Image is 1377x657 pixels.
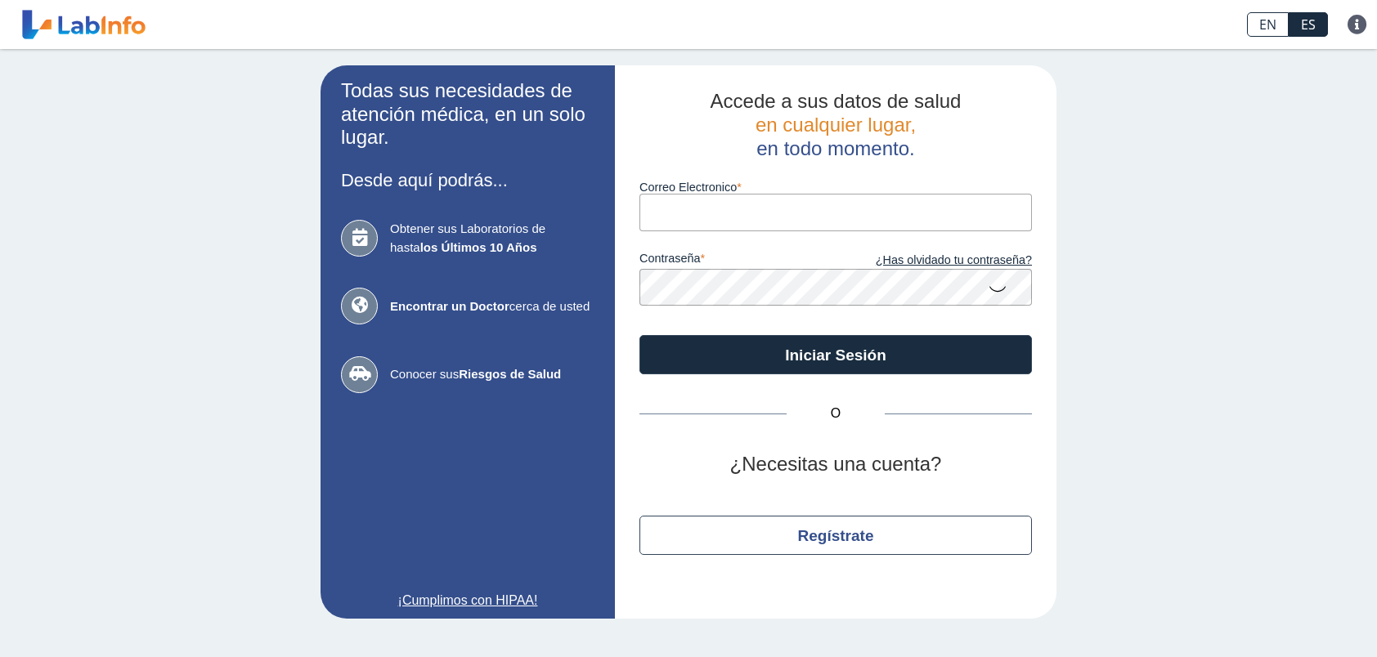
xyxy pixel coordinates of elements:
[639,181,1032,194] label: Correo Electronico
[1289,12,1328,37] a: ES
[756,137,914,159] span: en todo momento.
[341,170,594,190] h3: Desde aquí podrás...
[1247,12,1289,37] a: EN
[639,453,1032,476] h2: ¿Necesitas una cuenta?
[639,252,836,270] label: contraseña
[836,252,1032,270] a: ¿Has olvidado tu contraseña?
[459,367,561,381] b: Riesgos de Salud
[390,299,509,313] b: Encontrar un Doctor
[639,335,1032,374] button: Iniciar Sesión
[639,516,1032,555] button: Regístrate
[711,90,962,112] span: Accede a sus datos de salud
[390,220,594,257] span: Obtener sus Laboratorios de hasta
[756,114,916,136] span: en cualquier lugar,
[787,404,885,423] span: O
[390,297,594,316] span: cerca de usted
[420,240,537,254] b: los Últimos 10 Años
[341,591,594,610] a: ¡Cumplimos con HIPAA!
[341,79,594,150] h2: Todas sus necesidades de atención médica, en un solo lugar.
[390,365,594,384] span: Conocer sus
